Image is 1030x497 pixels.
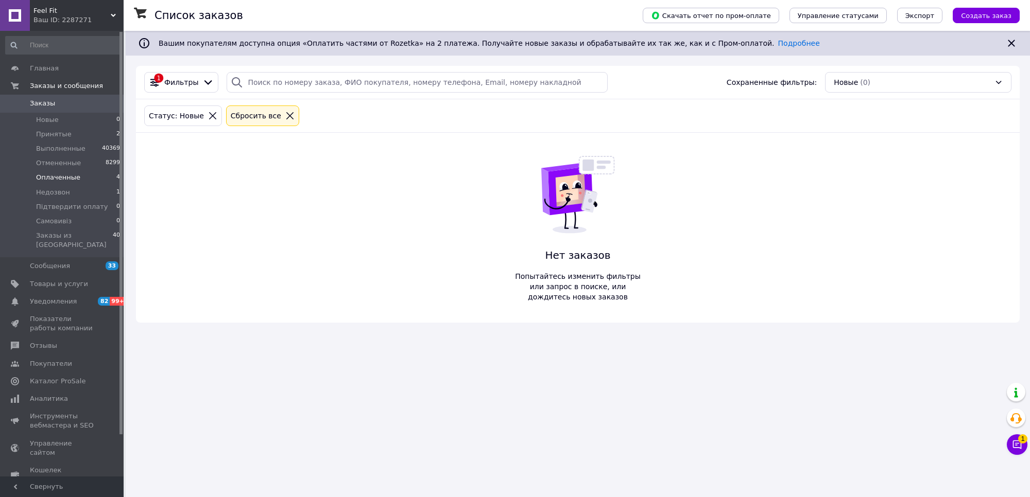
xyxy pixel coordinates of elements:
span: Недозвон [36,188,70,197]
span: Инструменты вебмастера и SEO [30,412,95,430]
span: Підтвердити оплату [36,202,108,211]
button: Чат с покупателем1 [1007,434,1027,455]
span: Отзывы [30,341,57,350]
span: Товары и услуги [30,279,88,289]
button: Экспорт [897,8,942,23]
span: Фильтры [164,77,198,87]
span: Feel Fit [33,6,111,15]
span: Главная [30,64,59,73]
span: 0 [116,217,120,226]
span: 0 [116,202,120,211]
div: Сбросить все [229,110,283,121]
span: Попытайтесь изменить фильтры или запрос в поиске, или дождитесь новых заказов [510,271,646,302]
div: Статус: Новые [147,110,206,121]
span: Вашим покупателям доступна опция «Оплатить частями от Rozetka» на 2 платежа. Получайте новые зака... [159,39,820,47]
span: Сообщения [30,261,70,271]
input: Поиск [5,36,121,55]
span: Нет заказов [510,248,646,263]
span: Отмененные [36,158,81,168]
span: Новые [834,77,858,87]
span: Заказы и сообщения [30,81,103,91]
span: Каталог ProSale [30,377,85,386]
span: 1 [1018,432,1027,441]
span: 8299 [106,158,120,168]
span: 82 [98,297,110,306]
span: Принятые [36,130,72,139]
span: Выполненные [36,144,85,153]
span: Кошелек компании [30,466,95,484]
span: Экспорт [905,12,934,20]
span: 40369 [102,144,120,153]
a: Подробнее [778,39,820,47]
a: Создать заказ [942,11,1020,19]
span: Новые [36,115,59,125]
span: Самовивіз [36,217,72,226]
span: Покупатели [30,359,72,368]
span: Оплаченные [36,173,80,182]
h1: Список заказов [154,9,243,22]
span: Управление статусами [798,12,879,20]
button: Создать заказ [953,8,1020,23]
span: Заказы из [GEOGRAPHIC_DATA] [36,231,113,250]
button: Скачать отчет по пром-оплате [643,8,779,23]
span: 2 [116,130,120,139]
span: 99+ [110,297,127,306]
span: 1 [116,188,120,197]
span: Заказы [30,99,55,108]
span: 33 [106,261,118,270]
span: 0 [116,115,120,125]
div: Ваш ID: 2287271 [33,15,124,25]
input: Поиск по номеру заказа, ФИО покупателя, номеру телефона, Email, номеру накладной [227,72,608,93]
span: Сохраненные фильтры: [727,77,817,87]
span: Уведомления [30,297,77,306]
span: Создать заказ [961,12,1011,20]
span: Скачать отчет по пром-оплате [651,11,771,20]
span: Показатели работы компании [30,314,95,333]
span: 40 [113,231,120,250]
span: 4 [116,173,120,182]
span: Управление сайтом [30,439,95,457]
span: (0) [860,78,870,86]
button: Управление статусами [789,8,887,23]
span: Аналитика [30,394,68,403]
